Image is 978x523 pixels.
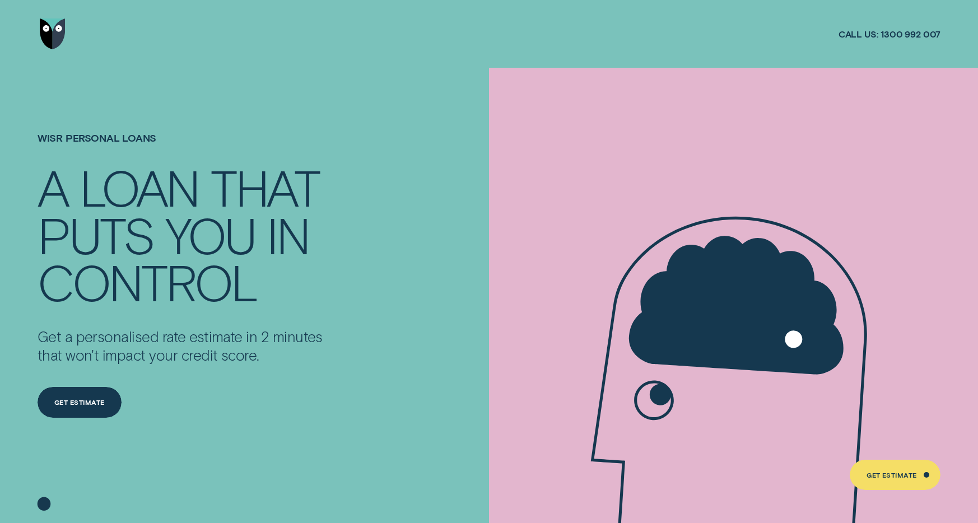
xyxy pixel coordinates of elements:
[38,328,332,365] p: Get a personalised rate estimate in 2 minutes that won't impact your credit score.
[850,460,941,491] a: Get Estimate
[881,28,940,40] span: 1300 992 007
[839,28,941,40] a: Call us:1300 992 007
[38,258,257,305] div: CONTROL
[38,163,68,211] div: A
[267,211,309,258] div: IN
[80,163,199,211] div: LOAN
[38,211,154,258] div: PUTS
[165,211,255,258] div: YOU
[38,163,332,305] h4: A LOAN THAT PUTS YOU IN CONTROL
[40,18,65,49] img: Wisr
[38,132,332,163] h1: Wisr Personal Loans
[211,163,319,211] div: THAT
[38,387,122,418] a: Get Estimate
[839,28,878,40] span: Call us:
